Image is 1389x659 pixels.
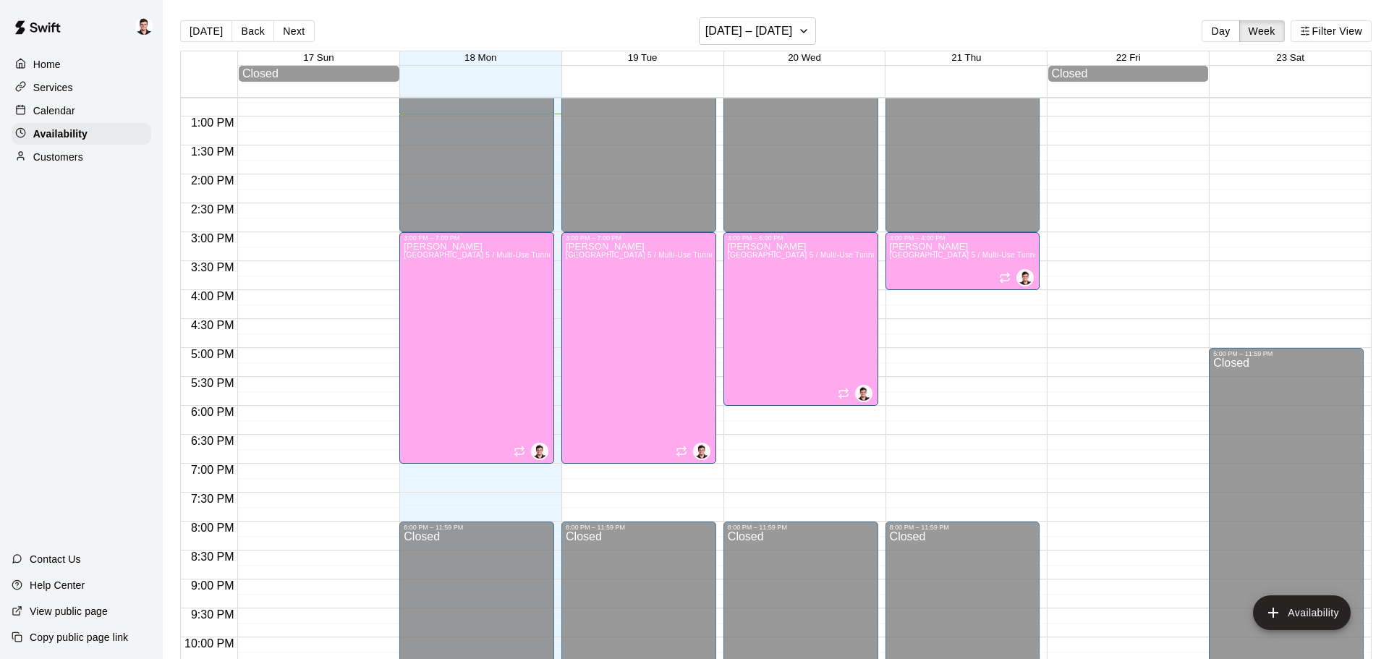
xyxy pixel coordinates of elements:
[187,348,238,360] span: 5:00 PM
[181,637,237,650] span: 10:00 PM
[12,77,151,98] a: Services
[187,550,238,563] span: 8:30 PM
[1202,20,1239,42] button: Day
[303,52,334,63] button: 17 Sun
[464,52,496,63] button: 18 Mon
[180,20,232,42] button: [DATE]
[187,290,238,302] span: 4:00 PM
[723,232,878,406] div: 3:00 PM – 6:00 PM: Available
[890,524,1036,531] div: 8:00 PM – 11:59 PM
[1276,52,1304,63] button: 23 Sat
[30,578,85,592] p: Help Center
[187,203,238,216] span: 2:30 PM
[699,17,817,45] button: [DATE] – [DATE]
[404,524,550,531] div: 8:00 PM – 11:59 PM
[1052,67,1205,80] div: Closed
[951,52,981,63] button: 21 Thu
[1213,350,1359,357] div: 5:00 PM – 11:59 PM
[187,116,238,129] span: 1:00 PM
[187,464,238,476] span: 7:00 PM
[30,604,108,618] p: View public page
[12,100,151,122] a: Calendar
[12,54,151,75] a: Home
[12,123,151,145] a: Availability
[676,446,687,457] span: Recurring availability
[857,386,871,401] img: Anthony Miller
[728,234,874,242] div: 3:00 PM – 6:00 PM
[1018,271,1032,285] img: Anthony Miller
[187,435,238,447] span: 6:30 PM
[242,67,396,80] div: Closed
[999,272,1011,284] span: Recurring availability
[187,406,238,418] span: 6:00 PM
[187,608,238,621] span: 9:30 PM
[514,446,525,457] span: Recurring availability
[33,150,83,164] p: Customers
[693,443,710,460] div: Anthony Miller
[231,20,274,42] button: Back
[788,52,821,63] button: 20 Wed
[404,251,817,259] span: [GEOGRAPHIC_DATA] 5 / Multi-Use Tunnel 5, Multi-Use Tunnel 2, Multi-Use Tunnel 1, Hitting Tunnel ...
[1116,52,1141,63] button: 22 Fri
[187,174,238,187] span: 2:00 PM
[855,385,872,402] div: Anthony Miller
[566,251,979,259] span: [GEOGRAPHIC_DATA] 5 / Multi-Use Tunnel 5, Multi-Use Tunnel 1, Multi-Use Tunnel 2, Hitting Tunnel ...
[728,251,1141,259] span: [GEOGRAPHIC_DATA] 5 / Multi-Use Tunnel 5, Multi-Use Tunnel 1, Multi-Use Tunnel 2, Hitting Tunnel ...
[885,232,1040,290] div: 3:00 PM – 4:00 PM: Available
[705,21,793,41] h6: [DATE] – [DATE]
[628,52,658,63] button: 19 Tue
[566,234,712,242] div: 3:00 PM – 7:00 PM
[33,103,75,118] p: Calendar
[890,251,1303,259] span: [GEOGRAPHIC_DATA] 5 / Multi-Use Tunnel 5, Multi-Use Tunnel 1, Multi-Use Tunnel 2, Hitting Tunnel ...
[187,145,238,158] span: 1:30 PM
[1239,20,1285,42] button: Week
[187,232,238,245] span: 3:00 PM
[33,57,61,72] p: Home
[187,493,238,505] span: 7:30 PM
[566,524,712,531] div: 8:00 PM – 11:59 PM
[890,234,1036,242] div: 3:00 PM – 4:00 PM
[135,17,153,35] img: Anthony Miller
[532,444,547,459] img: Anthony Miller
[187,579,238,592] span: 9:00 PM
[33,80,73,95] p: Services
[531,443,548,460] div: Anthony Miller
[187,522,238,534] span: 8:00 PM
[728,524,874,531] div: 8:00 PM – 11:59 PM
[187,261,238,273] span: 3:30 PM
[30,552,81,566] p: Contact Us
[1253,595,1351,630] button: add
[187,377,238,389] span: 5:30 PM
[399,232,554,464] div: 3:00 PM – 7:00 PM: Available
[273,20,314,42] button: Next
[187,319,238,331] span: 4:30 PM
[132,12,163,41] div: Anthony Miller
[1016,269,1034,286] div: Anthony Miller
[33,127,88,141] p: Availability
[30,630,128,645] p: Copy public page link
[12,146,151,168] a: Customers
[694,444,709,459] img: Anthony Miller
[404,234,550,242] div: 3:00 PM – 7:00 PM
[838,388,849,399] span: Recurring availability
[1291,20,1372,42] button: Filter View
[561,232,716,464] div: 3:00 PM – 7:00 PM: Available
